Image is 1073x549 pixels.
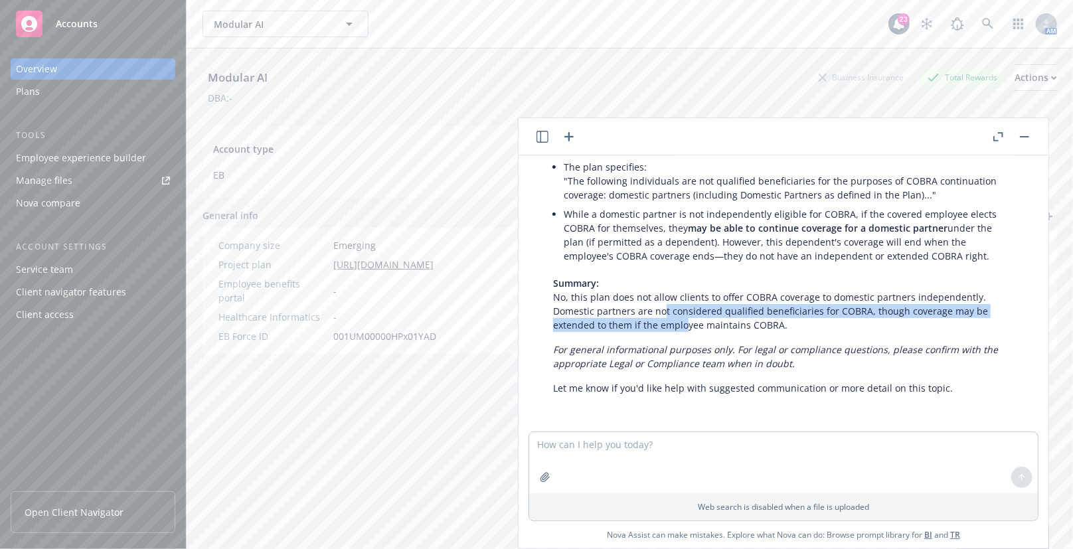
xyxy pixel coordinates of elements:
[11,129,175,142] div: Tools
[333,329,436,343] span: 001UM00000HPx01YAD
[944,11,971,37] a: Report a Bug
[1041,208,1057,224] a: add
[203,208,258,222] span: General info
[218,258,328,272] div: Project plan
[1005,11,1032,37] a: Switch app
[333,258,434,272] a: [URL][DOMAIN_NAME]
[11,147,175,169] a: Employee experience builder
[16,147,146,169] div: Employee experience builder
[16,304,74,325] div: Client access
[564,174,1014,202] p: "The following individuals are not qualified beneficiaries for the purposes of COBRA continuation...
[203,69,273,86] div: Modular AI
[1015,64,1057,91] button: Actions
[564,204,1014,266] li: While a domestic partner is not independently eligible for COBRA, if the covered employee elects ...
[11,259,175,280] a: Service team
[11,240,175,254] div: Account settings
[553,343,998,370] em: For general informational purposes only. For legal or compliance questions, please confirm with t...
[16,259,73,280] div: Service team
[688,222,948,234] span: may be able to continue coverage for a domestic partner
[218,329,328,343] div: EB Force ID
[898,13,910,25] div: 23
[56,19,98,29] span: Accounts
[213,168,614,182] span: EB
[16,81,40,102] div: Plans
[16,281,126,303] div: Client navigator features
[213,142,614,156] span: Account type
[218,310,328,324] div: Healthcare Informatics
[11,281,175,303] a: Client navigator features
[924,529,932,540] a: BI
[553,276,1014,332] p: No, this plan does not allow clients to offer COBRA coverage to domestic partners independently. ...
[208,91,232,105] div: DBA: -
[524,521,1043,548] span: Nova Assist can make mistakes. Explore what Nova can do: Browse prompt library for and
[218,277,328,305] div: Employee benefits portal
[1015,65,1057,90] div: Actions
[214,17,329,31] span: Modular AI
[11,5,175,42] a: Accounts
[218,238,328,252] div: Company size
[25,505,124,519] span: Open Client Navigator
[11,193,175,214] a: Nova compare
[333,284,337,298] span: -
[11,170,175,191] a: Manage files
[950,529,960,540] a: TR
[564,157,1014,204] li: The plan specifies:
[333,238,376,252] span: Emerging
[333,310,337,324] span: -
[553,277,599,289] span: Summary:
[975,11,1001,37] a: Search
[812,69,910,86] div: Business Insurance
[537,501,1030,512] p: Web search is disabled when a file is uploaded
[921,69,1004,86] div: Total Rewards
[16,170,72,191] div: Manage files
[11,81,175,102] a: Plans
[16,58,57,80] div: Overview
[553,381,1014,395] p: Let me know if you'd like help with suggested communication or more detail on this topic.
[203,11,369,37] button: Modular AI
[11,304,175,325] a: Client access
[914,11,940,37] a: Stop snowing
[11,58,175,80] a: Overview
[16,193,80,214] div: Nova compare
